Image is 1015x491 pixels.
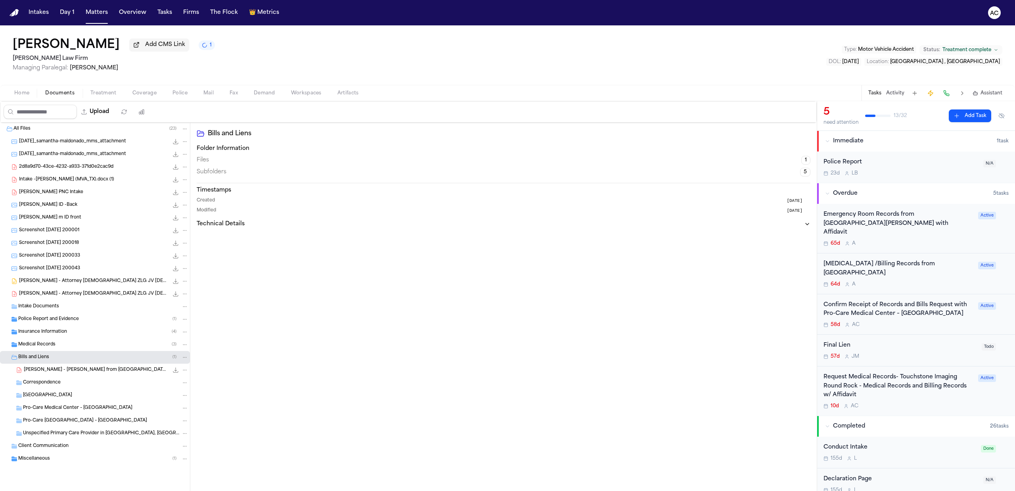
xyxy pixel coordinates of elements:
[172,226,180,234] button: Download Screenshot 2025-04-24 200001
[77,105,114,119] button: Upload
[70,65,118,71] span: [PERSON_NAME]
[19,265,80,272] span: Screenshot [DATE] 200043
[13,38,120,52] button: Edit matter name
[978,302,996,310] span: Active
[25,6,52,20] button: Intakes
[787,207,810,214] button: [DATE]
[172,176,180,184] button: Download Intake -Samantha Maldonado (MVA_TX).docx (1)
[19,176,114,183] span: Intake -[PERSON_NAME] (MVA_TX).docx (1)
[978,374,996,382] span: Active
[868,90,881,96] button: Tasks
[990,11,999,16] text: AC
[852,170,858,176] span: L B
[18,341,56,348] span: Medical Records
[823,260,973,278] div: [MEDICAL_DATA] /Billing Records from [GEOGRAPHIC_DATA]
[197,220,245,228] h3: Technical Details
[57,6,78,20] button: Day 1
[172,366,180,374] button: Download S. Maldonado - Bill from St Davids Medical Center - 4.24.00
[18,443,69,450] span: Client Communication
[909,88,920,99] button: Add Task
[10,9,19,17] img: Finch Logo
[19,202,77,209] span: [PERSON_NAME] ID -Back
[817,152,1015,183] div: Open task: Police Report
[817,294,1015,335] div: Open task: Confirm Receipt of Records and Bills Request with Pro-Care Medical Center – Round Rock
[172,150,180,158] button: Download 2025-04-24_samantha-maldonado_mms_attachment
[823,373,973,400] div: Request Medical Records- Touchstone Imaging Round Rock - Medical Records and Billing Records w/ A...
[249,9,256,17] span: crown
[23,380,61,386] span: Correspondence
[983,476,996,484] span: N/A
[787,207,802,214] span: [DATE]
[817,253,1015,294] div: Open task: Radiology /Billing Records from St. David's Medical Center
[852,353,859,360] span: J M
[13,54,215,63] h2: [PERSON_NAME] Law Firm
[831,353,840,360] span: 57d
[172,456,176,461] span: ( 1 )
[254,90,275,96] span: Demand
[197,207,216,214] span: Modified
[997,138,1009,144] span: 1 task
[257,9,279,17] span: Metrics
[90,90,117,96] span: Treatment
[823,443,976,452] div: Conduct Intake
[172,342,176,347] span: ( 3 )
[172,163,180,171] button: Download 2d8a9d70-43ce-4232-a933-371d0e2cac9d
[18,329,67,336] span: Insurance Information
[864,58,1002,66] button: Edit Location: Austin , TX
[990,423,1009,430] span: 26 task s
[172,138,180,146] button: Download 2025-04-24_samantha-maldonado_mms_attachment
[23,405,132,412] span: Pro-Care Medical Center – [GEOGRAPHIC_DATA]
[852,240,856,247] span: A
[172,317,176,321] span: ( 1 )
[842,46,916,54] button: Edit Type: Motor Vehicle Accident
[823,119,859,126] div: need attention
[4,105,77,119] input: Search files
[291,90,322,96] span: Workspaces
[941,88,952,99] button: Make a Call
[116,6,149,20] button: Overview
[172,252,180,260] button: Download Screenshot 2025-04-24 200033
[817,131,1015,152] button: Immediate1task
[823,475,979,484] div: Declaration Page
[823,210,973,237] div: Emergency Room Records from [GEOGRAPHIC_DATA][PERSON_NAME] with Affidavit
[210,42,212,48] span: 1
[919,45,1002,55] button: Change status from Treatment complete
[172,265,180,272] button: Download Screenshot 2025-04-24 200043
[19,215,81,221] span: [PERSON_NAME] m ID front
[844,47,857,52] span: Type :
[132,90,157,96] span: Coverage
[842,59,859,64] span: [DATE]
[852,281,856,288] span: A
[203,90,214,96] span: Mail
[829,59,841,64] span: DOL :
[145,41,185,49] span: Add CMS Link
[823,158,979,167] div: Police Report
[817,437,1015,468] div: Open task: Conduct Intake
[19,253,80,259] span: Screenshot [DATE] 200033
[19,151,126,158] span: [DATE]_samantha-maldonado_mms_attachment
[19,164,113,171] span: 2d8a9d70-43ce-4232-a933-371d0e2cac9d
[154,6,175,20] button: Tasks
[172,201,180,209] button: Download Sam M ID -Back
[973,90,1002,96] button: Assistant
[19,291,169,297] span: [PERSON_NAME] - Attorney [DEMOGRAPHIC_DATA] ZLG JV [DEMOGRAPHIC_DATA] - signed
[199,40,215,50] button: 1 active task
[923,47,940,53] span: Status:
[890,59,1000,64] span: [GEOGRAPHIC_DATA] , [GEOGRAPHIC_DATA]
[983,160,996,167] span: N/A
[978,262,996,269] span: Active
[826,58,861,66] button: Edit DOL: 2025-04-08
[854,455,857,462] span: L
[867,59,889,64] span: Location :
[82,6,111,20] a: Matters
[19,138,126,145] span: [DATE]_samantha-maldonado_mms_attachment
[831,455,842,462] span: 155d
[18,354,49,361] span: Bills and Liens
[129,38,189,51] button: Add CMS Link
[801,156,810,165] span: 1
[10,9,19,17] a: Home
[23,430,180,437] span: Unspecified Primary Care Provider in [GEOGRAPHIC_DATA], [GEOGRAPHIC_DATA]
[817,204,1015,253] div: Open task: Emergency Room Records from St. David's Medical Center with Affidavit
[172,214,180,222] button: Download Sam m ID front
